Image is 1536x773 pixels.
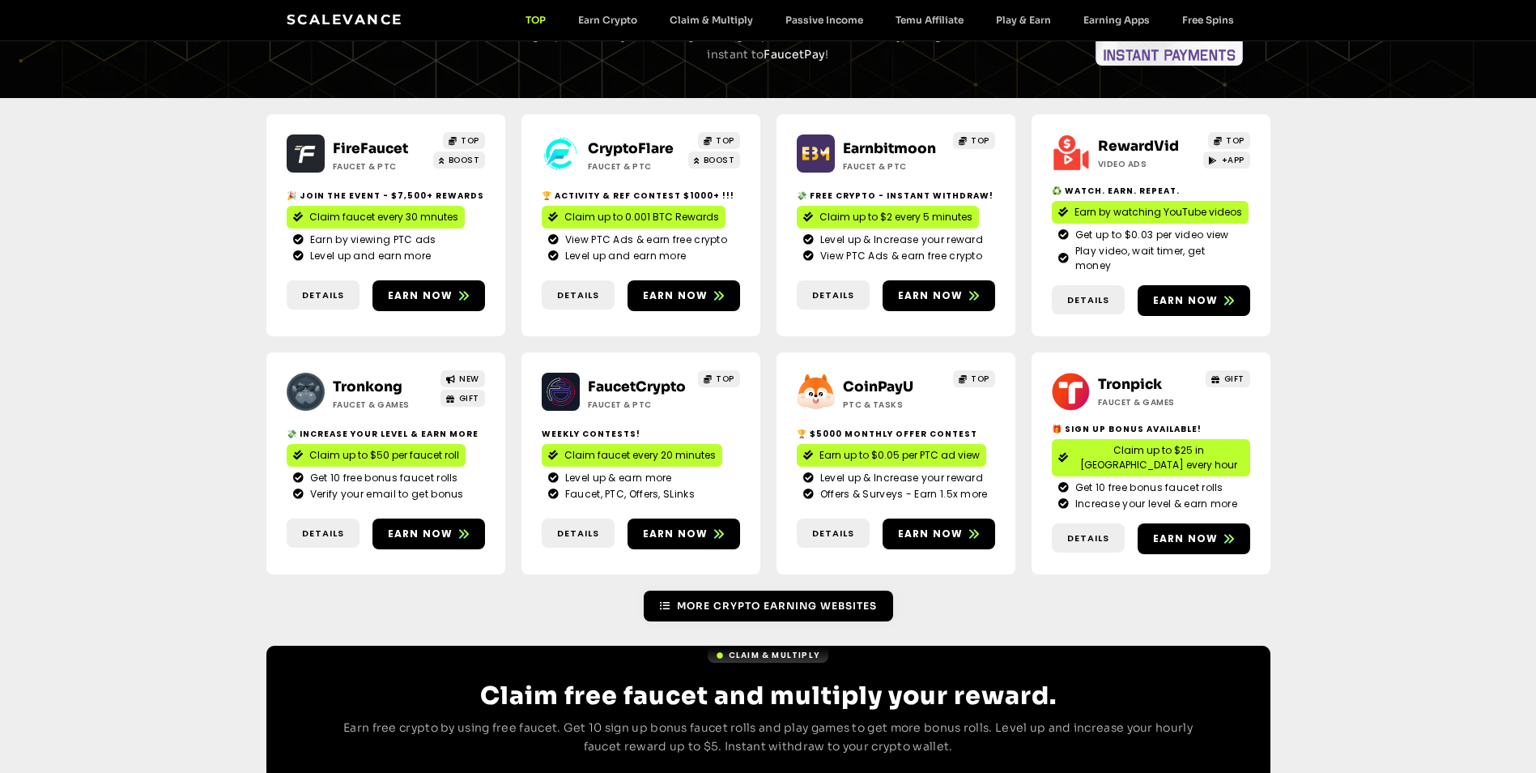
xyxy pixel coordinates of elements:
[653,14,769,26] a: Claim & Multiply
[309,448,459,463] span: Claim up to $50 per faucet roll
[819,210,972,224] span: Claim up to $2 every 5 minutes
[816,471,983,485] span: Level up & Increase your reward
[306,471,458,485] span: Get 10 free bonus faucet rolls
[704,154,735,166] span: BOOST
[449,154,480,166] span: BOOST
[306,233,436,247] span: Earn by viewing PTC ads
[716,373,734,385] span: TOP
[306,487,464,502] span: Verify your email to get bonus
[333,160,434,173] h2: Faucet & PTC
[372,280,485,311] a: Earn now
[1098,158,1199,170] h2: Video ads
[1071,244,1244,273] span: Play video, wait timer, get money
[1052,285,1125,315] a: Details
[542,519,615,549] a: Details
[1138,523,1250,554] a: Earn now
[816,249,982,263] span: View PTC Ads & earn free crypto
[542,206,725,228] a: Claim up to 0.001 BTC Rewards
[1138,285,1250,316] a: Earn now
[333,378,402,395] a: Tronkong
[1067,532,1109,545] span: Details
[764,47,825,62] a: FaucetPay
[1052,201,1249,224] a: Earn by watching YouTube videos
[1067,14,1166,26] a: Earning Apps
[287,11,403,28] a: Scalevance
[812,527,854,540] span: Details
[561,249,687,263] span: Level up and earn more
[708,647,828,663] a: Claim & Multiply
[333,140,408,157] a: FireFaucet
[287,190,485,202] h2: 🎉 Join the event - $7,500+ Rewards
[843,140,936,157] a: Earnbitmoon
[1153,532,1219,546] span: Earn now
[797,206,979,228] a: Claim up to $2 every 5 minutes
[953,370,995,387] a: TOP
[331,719,1206,758] p: Earn free crypto by using free faucet. Get 10 sign up bonus faucet rolls and play games to get mo...
[816,487,988,502] span: Offers & Surveys - Earn 1.5x more
[843,399,944,411] h2: ptc & Tasks
[433,152,485,169] a: BOOST
[588,140,674,157] a: CryptoFlare
[459,373,479,385] span: NEW
[797,444,986,467] a: Earn up to $0.05 per PTC ad view
[698,370,740,387] a: TOP
[564,448,716,463] span: Claim faucet every 20 minutes
[557,288,599,302] span: Details
[1052,185,1250,197] h2: ♻️ Watch. Earn. Repeat.
[588,378,686,395] a: FaucetCrypto
[898,288,964,303] span: Earn now
[628,280,740,311] a: Earn now
[1098,376,1162,393] a: Tronpick
[542,428,740,440] h2: Weekly contests!
[1071,497,1237,511] span: Increase your level & earn more
[797,428,995,440] h2: 🏆 $5000 Monthly Offer contest
[1071,228,1229,242] span: Get up to $0.03 per video view
[812,288,854,302] span: Details
[1208,132,1250,149] a: TOP
[1224,373,1245,385] span: GIFT
[1098,396,1199,408] h2: Faucet & Games
[1071,480,1223,495] span: Get 10 free bonus faucet rolls
[561,471,672,485] span: Level up & earn more
[644,591,893,621] a: More Crypto Earning Websites
[819,448,980,463] span: Earn up to $0.05 per PTC ad view
[302,527,344,540] span: Details
[542,280,615,310] a: Details
[588,399,689,411] h2: Faucet & PTC
[372,519,485,549] a: Earn now
[302,288,344,302] span: Details
[898,527,964,541] span: Earn now
[388,288,453,303] span: Earn now
[883,280,995,311] a: Earn now
[769,14,879,26] a: Passive Income
[980,14,1067,26] a: Play & Earn
[1203,152,1250,169] a: +APP
[1153,293,1219,308] span: Earn now
[643,527,708,541] span: Earn now
[542,190,740,202] h2: 🏆 Activity & ref contest $1000+ !!!
[509,14,562,26] a: TOP
[1206,370,1250,387] a: GIFT
[797,280,870,310] a: Details
[306,249,432,263] span: Level up and earn more
[698,132,740,149] a: TOP
[688,152,740,169] a: BOOST
[1074,205,1242,220] span: Earn by watching YouTube videos
[509,14,1250,26] nav: Menu
[677,599,877,613] span: More Crypto Earning Websites
[287,519,360,549] a: Details
[843,160,944,173] h2: Faucet & PTC
[816,233,983,247] span: Level up & Increase your reward
[459,392,479,404] span: GIFT
[440,390,485,407] a: GIFT
[971,373,989,385] span: TOP
[1166,14,1250,26] a: Free Spins
[729,649,820,661] span: Claim & Multiply
[1052,523,1125,553] a: Details
[883,519,995,549] a: Earn now
[443,132,485,149] a: TOP
[287,428,485,440] h2: 💸 Increase your level & earn more
[797,519,870,549] a: Details
[331,681,1206,711] h2: Claim free faucet and multiply your reward.
[333,399,434,411] h2: Faucet & Games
